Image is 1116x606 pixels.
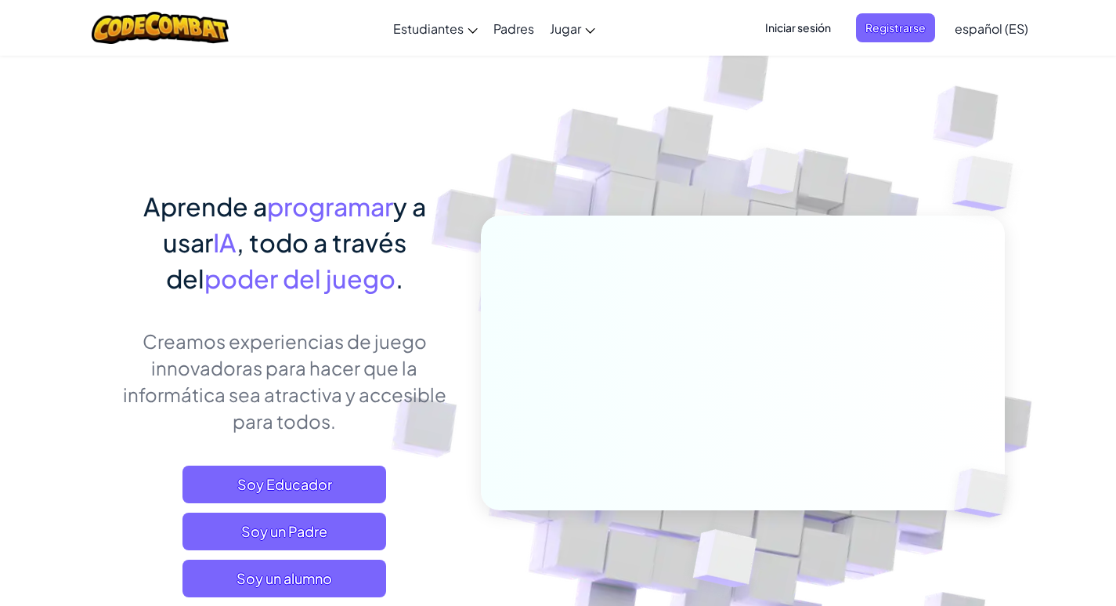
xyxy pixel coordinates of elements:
span: español (ES) [955,20,1028,37]
a: Soy un Padre [182,513,386,550]
a: Estudiantes [385,7,486,49]
a: Soy Educador [182,466,386,503]
a: Jugar [542,7,603,49]
span: , todo a través del [166,227,406,294]
button: Registrarse [856,13,935,42]
span: . [395,263,403,294]
span: programar [267,191,393,222]
button: Iniciar sesión [756,13,840,42]
img: Overlap cubes [927,436,1045,550]
p: Creamos experiencias de juego innovadoras para hacer que la informática sea atractiva y accesible... [112,328,457,434]
img: CodeCombat logo [92,12,229,44]
span: poder del juego [204,263,395,294]
img: Overlap cubes [717,117,830,234]
span: Aprende a [143,191,267,222]
a: Padres [486,7,542,49]
span: Jugar [550,20,581,37]
a: español (ES) [947,7,1036,49]
span: IA [213,227,237,258]
img: Overlap cubes [921,118,1056,250]
button: Soy un alumno [182,560,386,597]
span: Estudiantes [393,20,464,37]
